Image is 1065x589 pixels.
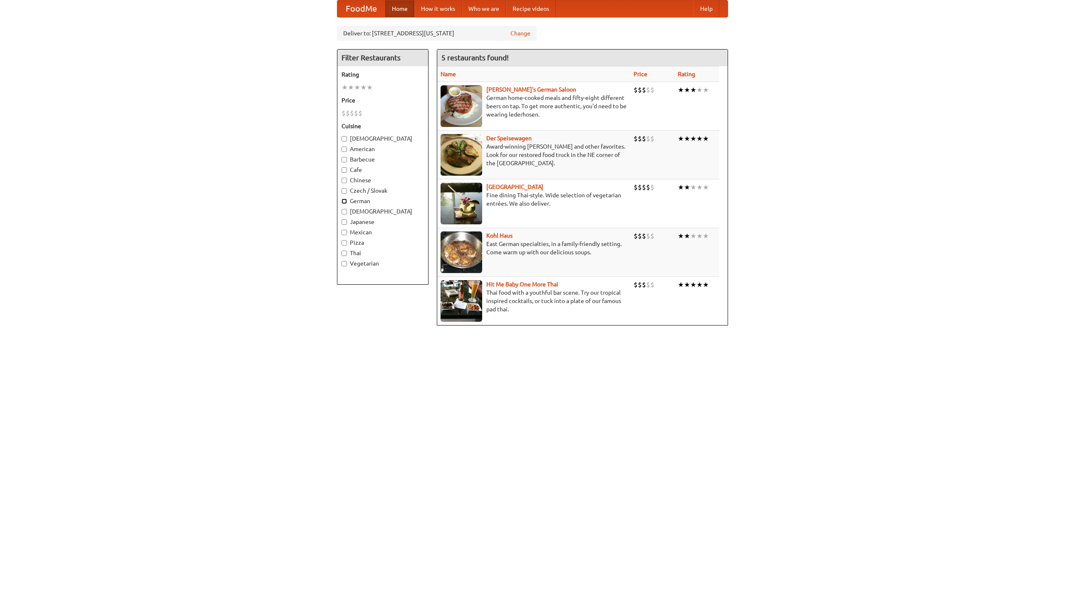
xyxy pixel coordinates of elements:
li: $ [638,134,642,143]
input: [DEMOGRAPHIC_DATA] [342,136,347,142]
label: Chinese [342,176,424,184]
a: Der Speisewagen [486,135,532,142]
a: Name [441,71,456,77]
input: Japanese [342,219,347,225]
li: ★ [690,280,696,289]
li: ★ [696,280,703,289]
a: How it works [414,0,462,17]
li: $ [642,231,646,241]
h5: Price [342,96,424,104]
li: ★ [348,83,354,92]
li: ★ [703,85,709,94]
a: Help [693,0,719,17]
li: $ [638,85,642,94]
li: $ [342,109,346,118]
a: Price [634,71,647,77]
li: $ [646,231,650,241]
li: ★ [696,134,703,143]
li: ★ [696,231,703,241]
li: ★ [696,183,703,192]
input: Vegetarian [342,261,347,266]
label: Vegetarian [342,259,424,268]
input: American [342,147,347,152]
li: $ [638,183,642,192]
input: Czech / Slovak [342,188,347,194]
label: American [342,145,424,153]
li: $ [646,134,650,143]
a: FoodMe [337,0,385,17]
li: ★ [678,280,684,289]
li: ★ [703,134,709,143]
li: $ [642,85,646,94]
li: ★ [703,231,709,241]
label: Japanese [342,218,424,226]
label: [DEMOGRAPHIC_DATA] [342,207,424,216]
li: $ [634,85,638,94]
li: ★ [678,85,684,94]
input: Thai [342,251,347,256]
input: Pizza [342,240,347,246]
li: $ [634,134,638,143]
p: German home-cooked meals and fifty-eight different beers on tap. To get more authentic, you'd nee... [441,94,627,119]
li: ★ [684,85,690,94]
label: Thai [342,249,424,257]
li: ★ [342,83,348,92]
li: ★ [684,231,690,241]
a: Rating [678,71,695,77]
p: Fine dining Thai-style. Wide selection of vegetarian entrées. We also deliver. [441,191,627,208]
label: Czech / Slovak [342,186,424,195]
a: Home [385,0,414,17]
h5: Cuisine [342,122,424,130]
li: $ [350,109,354,118]
li: ★ [703,183,709,192]
input: Chinese [342,178,347,183]
ng-pluralize: 5 restaurants found! [441,54,509,62]
p: East German specialties, in a family-friendly setting. Come warm up with our delicious soups. [441,240,627,256]
img: satay.jpg [441,183,482,224]
img: speisewagen.jpg [441,134,482,176]
li: ★ [360,83,367,92]
input: Cafe [342,167,347,173]
label: Barbecue [342,155,424,164]
li: ★ [690,134,696,143]
li: $ [638,280,642,289]
label: German [342,197,424,205]
label: Cafe [342,166,424,174]
li: $ [650,280,654,289]
li: ★ [703,280,709,289]
input: German [342,199,347,204]
li: $ [650,85,654,94]
a: [PERSON_NAME]'s German Saloon [486,86,576,93]
a: Kohl Haus [486,232,513,239]
li: $ [650,134,654,143]
li: $ [346,109,350,118]
a: [GEOGRAPHIC_DATA] [486,184,543,190]
li: $ [358,109,362,118]
a: Change [510,29,530,37]
input: [DEMOGRAPHIC_DATA] [342,209,347,214]
a: Hit Me Baby One More Thai [486,281,558,288]
li: ★ [684,280,690,289]
h5: Rating [342,70,424,79]
a: Recipe videos [506,0,556,17]
li: $ [634,280,638,289]
li: ★ [354,83,360,92]
li: $ [646,280,650,289]
li: ★ [678,183,684,192]
li: ★ [696,85,703,94]
li: $ [650,231,654,241]
li: $ [650,183,654,192]
h4: Filter Restaurants [337,50,428,66]
li: ★ [690,231,696,241]
div: Deliver to: [STREET_ADDRESS][US_STATE] [337,26,537,41]
li: ★ [678,134,684,143]
a: Who we are [462,0,506,17]
li: ★ [690,183,696,192]
li: $ [646,85,650,94]
label: [DEMOGRAPHIC_DATA] [342,134,424,143]
p: Award-winning [PERSON_NAME] and other favorites. Look for our restored food truck in the NE corne... [441,142,627,167]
